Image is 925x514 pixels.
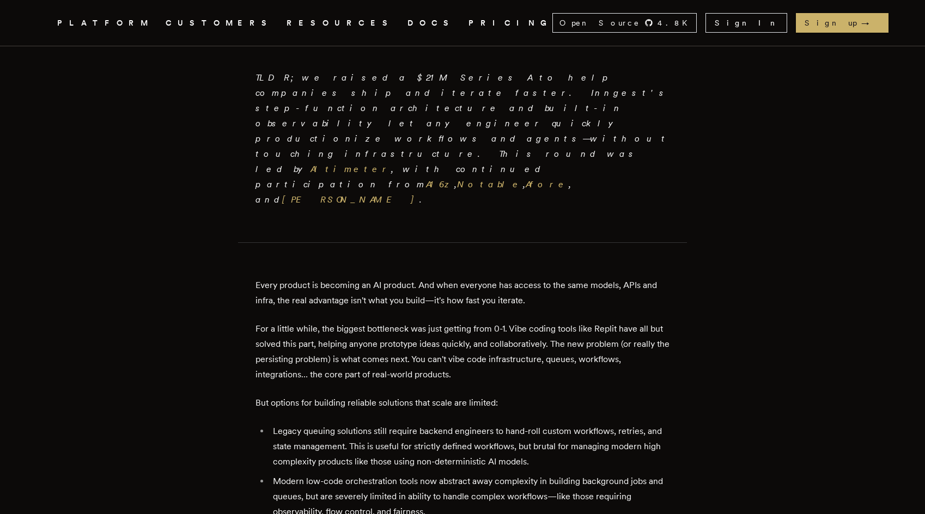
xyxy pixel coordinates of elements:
[166,16,273,30] a: CUSTOMERS
[287,16,394,30] button: RESOURCES
[57,16,153,30] button: PLATFORM
[861,17,880,28] span: →
[407,16,455,30] a: DOCS
[705,13,787,33] a: Sign In
[468,16,552,30] a: PRICING
[255,278,670,308] p: Every product is becoming an AI product. And when everyone has access to the same models, APIs an...
[255,395,670,411] p: But options for building reliable solutions that scale are limited:
[457,179,523,189] a: Notable
[796,13,889,33] a: Sign up
[311,164,391,174] a: Altimeter
[658,17,694,28] span: 4.8 K
[270,424,670,469] li: Legacy queuing solutions still require backend engineers to hand-roll custom workflows, retries, ...
[426,179,454,189] a: A16z
[255,321,670,382] p: For a little while, the biggest bottleneck was just getting from 0-1. Vibe coding tools like Repl...
[255,72,670,205] em: TLDR; we raised a $21M Series A to help companies ship and iterate faster. Inngest's step-functio...
[526,179,569,189] a: Afore
[559,17,640,28] span: Open Source
[282,194,419,205] a: [PERSON_NAME]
